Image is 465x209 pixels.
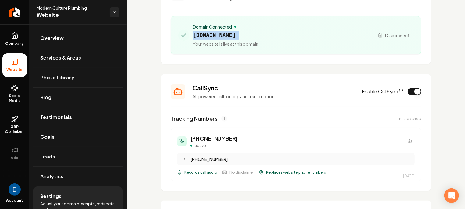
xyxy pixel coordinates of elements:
span: GBP Optimizer [2,124,27,134]
a: Leads [33,147,123,166]
span: Disconnect [385,32,410,39]
span: [DOMAIN_NAME] [193,31,258,40]
a: Goals [33,127,123,147]
a: GBP Optimizer [2,110,27,139]
span: Analytics [40,173,63,180]
span: → [182,157,185,162]
span: Blog [40,94,51,101]
a: Company [2,27,27,51]
button: Ads [2,141,27,165]
span: Your website is live at this domain [193,41,258,47]
h3: [PHONE_NUMBER] [190,134,238,143]
div: Limit reached [396,116,421,121]
h3: Tracking Numbers [171,114,218,123]
span: Website [4,67,25,72]
span: Social Media [2,93,27,103]
span: Replaces website phone numbers [266,170,326,175]
span: 1 [221,116,227,122]
span: Overview [40,34,64,42]
span: Settings [40,193,62,200]
a: Testimonials [33,107,123,127]
div: Open Intercom Messenger [444,188,459,203]
span: Leads [40,153,55,160]
h3: CallSync [193,84,354,92]
span: Company [3,41,27,46]
a: Overview [33,28,123,48]
label: Enable CallSync [362,88,403,95]
button: Disconnect [374,30,414,41]
img: Rebolt Logo [9,7,20,17]
span: Modern Culture Plumbing [37,5,105,11]
p: AI-powered call routing and transcription [193,93,354,99]
span: Account [6,198,23,203]
span: Goals [40,133,55,141]
button: CallSync Info [399,89,403,92]
span: Website [37,11,105,19]
a: Photo Library [33,68,123,87]
span: Ads [9,155,21,160]
span: Testimonials [40,113,72,121]
span: Photo Library [40,74,74,81]
span: Records call audio [184,170,217,175]
div: [PHONE_NUMBER] [190,156,411,162]
span: No disclaimer [229,170,254,175]
button: Open user button [9,183,21,196]
a: Blog [33,88,123,107]
a: Social Media [2,79,27,108]
img: David Rice [9,183,21,196]
span: active [195,143,206,148]
span: Services & Areas [40,54,81,61]
span: Domain Connected [193,24,232,30]
a: Analytics [33,167,123,186]
a: Services & Areas [33,48,123,68]
div: [DATE] [403,174,415,179]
